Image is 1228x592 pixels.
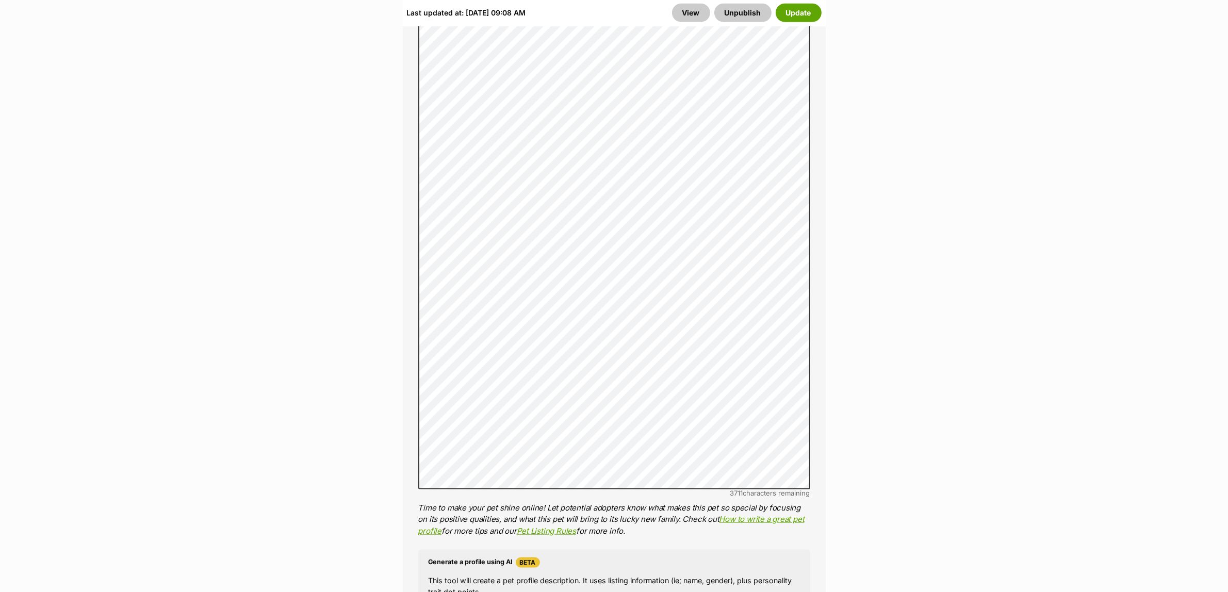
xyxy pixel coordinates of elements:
a: How to write a great pet profile [418,514,805,536]
div: characters remaining [418,489,810,497]
h4: Generate a profile using AI [429,557,800,568]
p: Time to make your pet shine online! Let potential adopters know what makes this pet so special by... [418,502,810,537]
a: Pet Listing Rules [517,526,576,536]
span: Beta [516,557,540,568]
div: Last updated at: [DATE] 09:08 AM [407,4,526,22]
span: 3711 [730,489,743,497]
a: View [672,4,710,22]
button: Unpublish [714,4,772,22]
button: Update [776,4,822,22]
